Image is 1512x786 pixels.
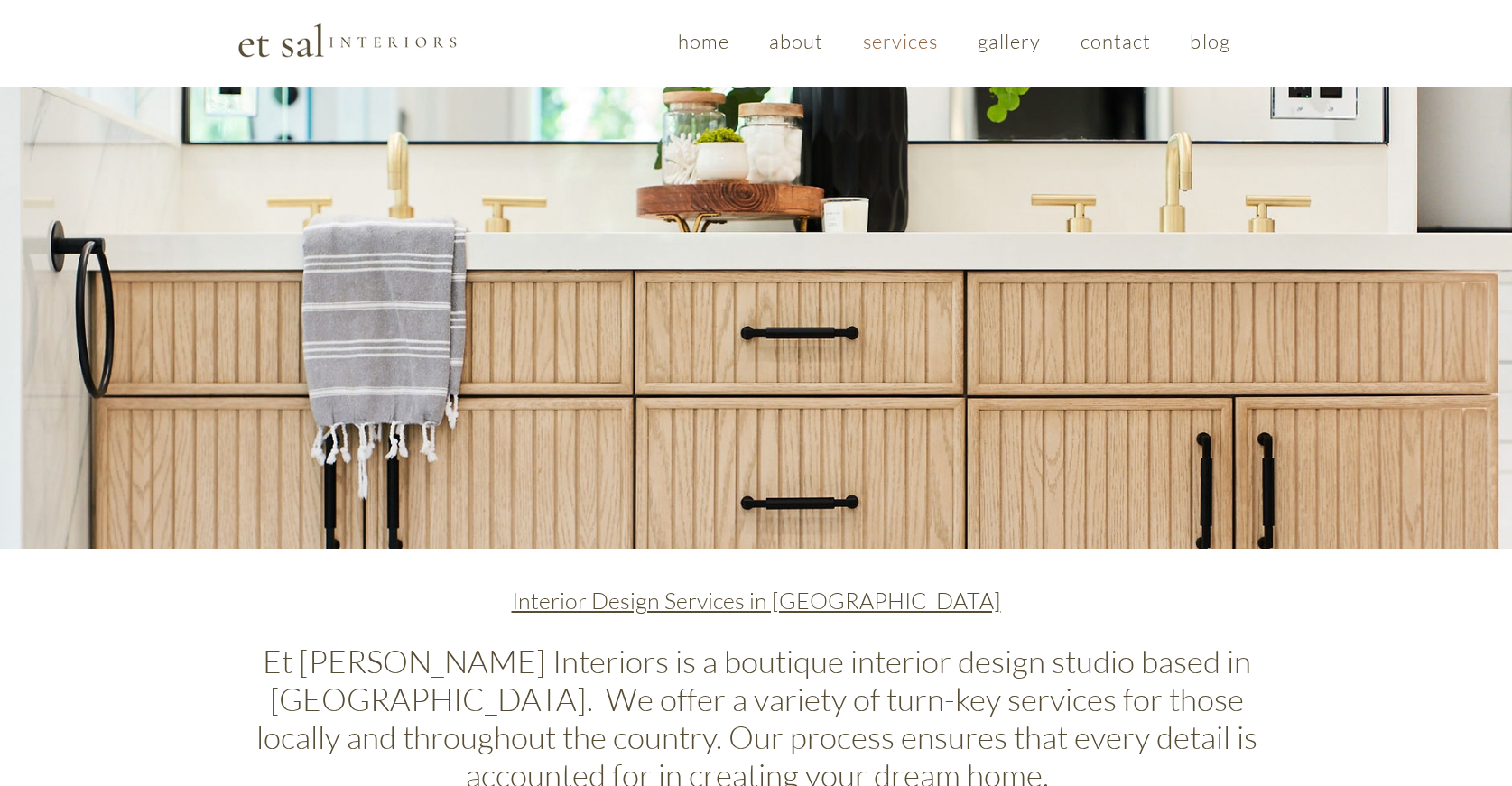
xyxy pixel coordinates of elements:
[847,20,954,62] a: services
[237,22,458,59] img: Et Sal Logo
[753,20,839,62] a: about
[1190,29,1229,53] span: blog
[1081,29,1152,53] span: contact
[512,587,1001,615] span: Interior Design Services in [GEOGRAPHIC_DATA]
[978,29,1042,53] span: gallery
[1174,20,1247,62] a: blog
[863,29,939,53] span: services
[1064,20,1167,62] a: contact
[769,29,824,53] span: about
[662,20,746,62] a: home
[663,20,1247,62] nav: Site
[961,20,1057,62] a: gallery
[678,29,729,53] span: home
